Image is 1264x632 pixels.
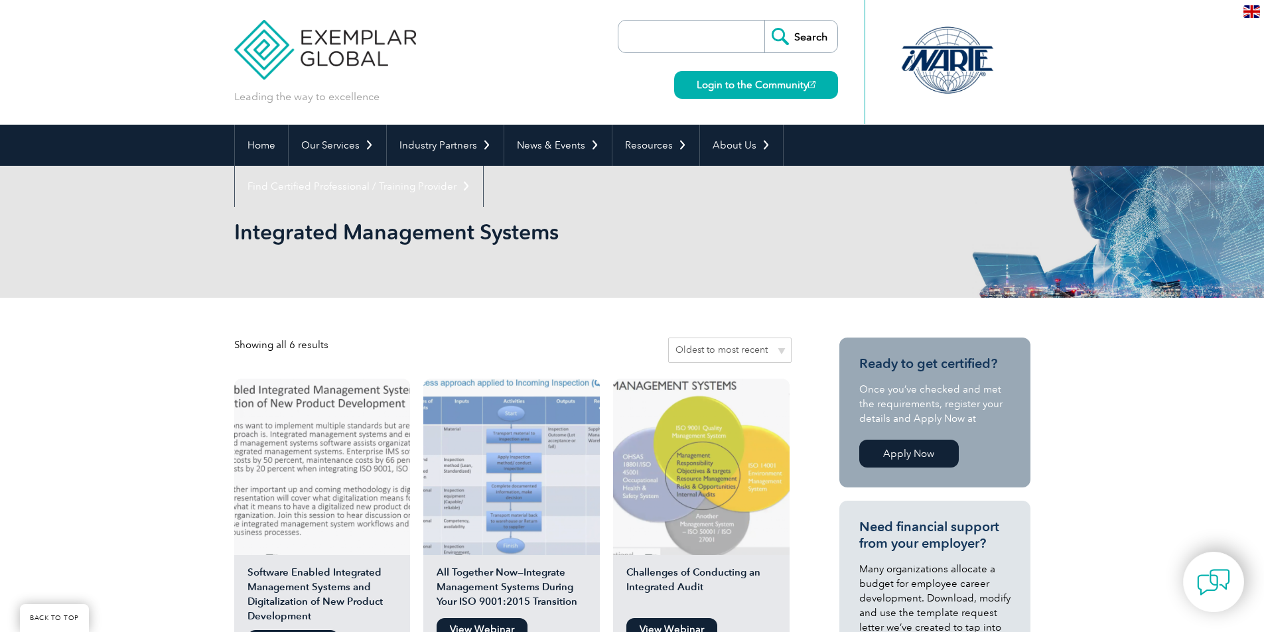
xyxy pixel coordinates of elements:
a: Industry Partners [387,125,504,166]
a: About Us [700,125,783,166]
img: Software Enabled Integrated Management Systems and Digitalization of New Product Development [234,379,411,555]
a: All Together Now—Integrate Management Systems During Your ISO 9001:2015 Transition [423,379,600,611]
h2: Software Enabled Integrated Management Systems and Digitalization of New Product Development [234,565,411,623]
a: Resources [612,125,699,166]
h3: Ready to get certified? [859,355,1011,372]
p: Showing all 6 results [234,338,328,352]
img: open_square.png [808,81,815,88]
a: BACK TO TOP [20,604,89,632]
img: en [1243,5,1260,18]
img: All Together Now—Integrate Management Systems During Your ISO 9001:2015 Transition [423,379,600,555]
h2: Challenges of Conducting an Integrated Audit [613,565,790,611]
img: contact-chat.png [1197,566,1230,599]
input: Search [764,21,837,52]
h2: All Together Now—Integrate Management Systems During Your ISO 9001:2015 Transition [423,565,600,611]
a: Login to the Community [674,71,838,99]
a: Software Enabled Integrated Management Systems and Digitalization of New Product Development [234,379,411,623]
a: Apply Now [859,440,959,468]
p: Once you’ve checked and met the requirements, register your details and Apply Now at [859,382,1011,426]
a: Challenges of Conducting an Integrated Audit [613,379,790,611]
select: Shop order [668,338,792,363]
img: Challenges of Conducting an Integrated Audit [613,379,790,555]
a: News & Events [504,125,612,166]
h3: Need financial support from your employer? [859,519,1011,552]
p: Leading the way to excellence [234,90,380,104]
a: Our Services [289,125,386,166]
a: Find Certified Professional / Training Provider [235,166,483,207]
a: Home [235,125,288,166]
h1: Integrated Management Systems [234,219,744,245]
